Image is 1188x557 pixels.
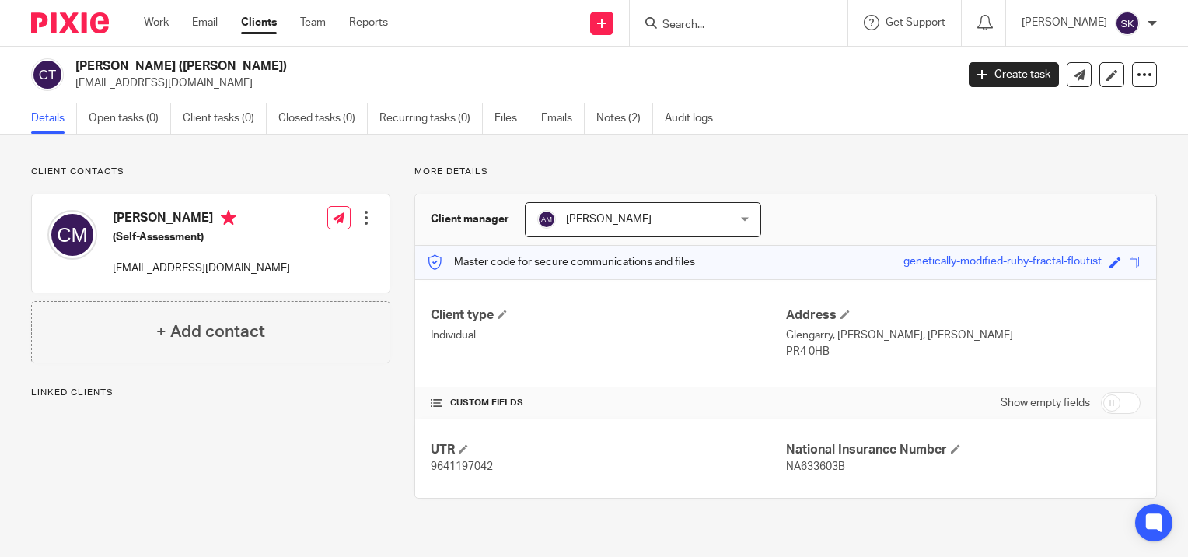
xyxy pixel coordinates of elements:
img: svg%3E [31,58,64,91]
p: Master code for secure communications and files [427,254,695,270]
p: [EMAIL_ADDRESS][DOMAIN_NAME] [75,75,945,91]
h2: [PERSON_NAME] ([PERSON_NAME]) [75,58,771,75]
p: [EMAIL_ADDRESS][DOMAIN_NAME] [113,261,290,276]
h4: + Add contact [156,320,265,344]
a: Notes (2) [596,103,653,134]
a: Files [494,103,529,134]
a: Recurring tasks (0) [379,103,483,134]
input: Search [661,19,801,33]
img: svg%3E [47,210,97,260]
a: Clients [241,15,277,30]
a: Client tasks (0) [183,103,267,134]
h4: CUSTOM FIELDS [431,397,785,409]
h5: (Self-Assessment) [113,229,290,245]
span: NA633603B [786,461,845,472]
h4: Client type [431,307,785,324]
img: svg%3E [537,210,556,229]
h3: Client manager [431,212,509,227]
p: Glengarry, [PERSON_NAME], [PERSON_NAME] [786,328,1141,343]
a: Team [300,15,326,30]
p: Individual [431,328,785,343]
a: Closed tasks (0) [278,103,368,134]
h4: Address [786,307,1141,324]
span: [PERSON_NAME] [566,214,652,225]
div: genetically-modified-ruby-fractal-floutist [903,254,1102,271]
p: PR4 0HB [786,344,1141,359]
h4: National Insurance Number [786,442,1141,458]
p: [PERSON_NAME] [1022,15,1107,30]
h4: [PERSON_NAME] [113,210,290,229]
i: Primary [221,210,236,226]
span: Get Support [886,17,945,28]
img: svg%3E [1115,11,1140,36]
a: Create task [969,62,1059,87]
a: Email [192,15,218,30]
p: Client contacts [31,166,390,178]
a: Emails [541,103,585,134]
a: Audit logs [665,103,725,134]
a: Reports [349,15,388,30]
a: Open tasks (0) [89,103,171,134]
a: Work [144,15,169,30]
a: Details [31,103,77,134]
h4: UTR [431,442,785,458]
img: Pixie [31,12,109,33]
span: 9641197042 [431,461,493,472]
p: More details [414,166,1157,178]
label: Show empty fields [1001,395,1090,411]
p: Linked clients [31,387,390,399]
